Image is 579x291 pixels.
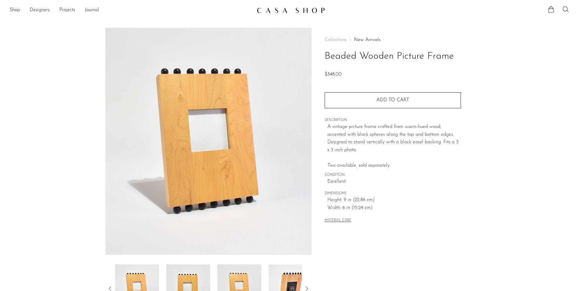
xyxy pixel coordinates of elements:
ul: NEW HEADER MENU [10,5,252,15]
a: Projects [59,6,75,14]
span: $348.00 [325,72,342,77]
span: CONDITION [325,172,461,178]
button: Add to cart [325,92,461,108]
h1: Beaded Wooden Picture Frame [325,49,461,64]
a: New Arrivals [354,38,381,42]
img: Beaded Wooden Picture Frame [105,28,312,255]
span: Add to cart [376,98,409,103]
nav: Desktop navigation [10,5,252,15]
a: Journal [85,6,99,14]
span: Height: 9 in (22.86 cm) [327,196,461,204]
span: DESCRIPTION [325,118,461,123]
a: Shop [10,6,20,14]
a: Designers [30,6,50,14]
p: A vintage picture frame crafted from warm-hued wood, accented with black spheres along the top an... [327,123,461,170]
span: Excellent. [327,178,461,186]
button: MATERIAL CARE [325,218,351,223]
nav: Breadcrumbs [325,38,461,42]
span: Collections [325,38,347,42]
em: Two available, sold separately. [327,163,390,168]
span: DIMENSIONS [325,191,461,196]
span: Width: 6 in (15.24 cm) [327,204,461,212]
